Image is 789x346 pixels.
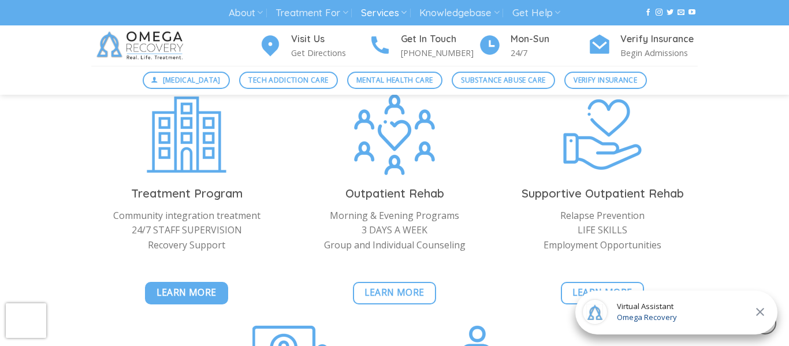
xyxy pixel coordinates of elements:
a: Get Help [512,2,560,24]
p: Relapse Prevention LIFE SKILLS Employment Opportunities [507,209,698,253]
a: Get In Touch [PHONE_NUMBER] [369,32,478,60]
a: Knowledgebase [419,2,499,24]
a: Learn More [353,282,437,304]
a: Follow on Twitter [667,9,673,17]
h4: Get In Touch [401,32,478,47]
a: Learn More [145,282,229,304]
p: Get Directions [291,46,369,59]
a: Services [361,2,407,24]
h4: Visit Us [291,32,369,47]
p: Morning & Evening Programs 3 DAYS A WEEK Group and Individual Counseling [299,209,490,253]
span: Mental Health Care [356,75,433,85]
p: Begin Admissions [620,46,698,59]
a: Follow on Facebook [645,9,652,17]
a: Follow on YouTube [688,9,695,17]
h3: Outpatient Rehab [299,184,490,203]
a: Verify Insurance [564,72,647,89]
a: Visit Us Get Directions [259,32,369,60]
span: Learn More [364,285,425,300]
a: Tech Addiction Care [239,72,338,89]
a: Verify Insurance Begin Admissions [588,32,698,60]
span: Learn More [572,285,632,300]
span: Verify Insurance [574,75,637,85]
a: Treatment For [276,2,348,24]
a: Follow on Instagram [656,9,663,17]
h4: Verify Insurance [620,32,698,47]
p: [PHONE_NUMBER] [401,46,478,59]
a: Mental Health Care [347,72,442,89]
span: [MEDICAL_DATA] [163,75,221,85]
span: Learn More [157,285,217,300]
a: [MEDICAL_DATA] [143,72,230,89]
a: About [229,2,263,24]
img: Omega Recovery [91,25,192,66]
p: 24/7 [511,46,588,59]
p: Community integration treatment 24/7 STAFF SUPERVISION Recovery Support [91,209,282,253]
span: Substance Abuse Care [461,75,545,85]
h3: Treatment Program [91,184,282,203]
a: Send us an email [678,9,684,17]
a: Learn More [561,282,645,304]
h4: Mon-Sun [511,32,588,47]
h3: Supportive Outpatient Rehab [507,184,698,203]
a: Substance Abuse Care [452,72,555,89]
span: Tech Addiction Care [248,75,328,85]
